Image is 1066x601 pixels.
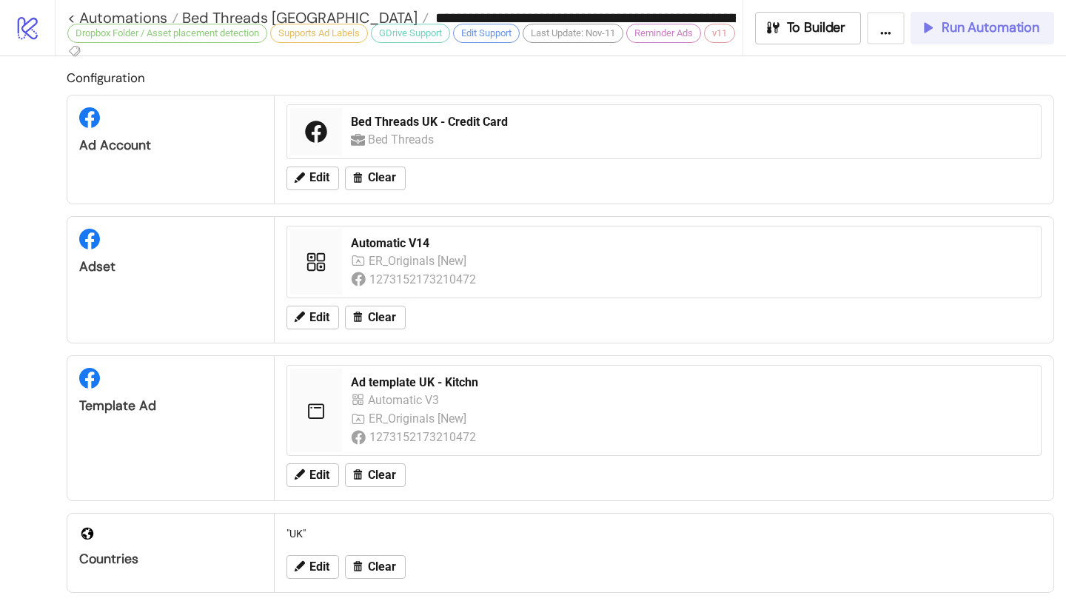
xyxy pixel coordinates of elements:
div: Automatic V3 [336,401,356,420]
div: Ad Account [79,137,262,154]
button: Run Automation [911,12,1054,44]
span: Edit [309,171,329,184]
span: Clear [368,581,396,594]
span: Bed Threads [GEOGRAPHIC_DATA] [178,8,418,27]
span: Run Automation [942,19,1039,36]
div: ER_Originals [New] [369,252,469,270]
div: 1273152173210472 [336,438,356,457]
button: Edit [286,577,339,600]
button: Clear [345,306,406,329]
button: Clear [345,485,406,508]
div: Dropbox Folder / Asset placement detection [67,24,267,43]
button: Clear [345,167,406,190]
span: To Builder [787,19,846,36]
div: v11 [704,24,735,43]
div: Automatic V14 [351,235,1032,252]
div: Bed Threads UK - Credit Card [351,114,1032,130]
div: Last Update: Nov-11 [523,24,623,43]
a: Bed Threads [GEOGRAPHIC_DATA] [178,10,429,25]
div: Supports Ad Labels [270,24,368,43]
button: To Builder [755,12,862,44]
button: Edit [286,167,339,190]
div: Edit Support [453,24,520,43]
button: Edit [286,306,339,329]
button: Clear [345,577,406,600]
div: Template Ad [79,397,262,414]
span: Clear [368,171,396,184]
div: GDrive Support [371,24,450,43]
h2: Configuration [67,68,1054,87]
span: Clear [368,489,396,503]
button: Edit [286,485,339,508]
span: Edit [309,311,329,324]
span: Edit [309,489,329,503]
div: Reminder Ads [626,24,701,43]
div: "UK" [281,541,1047,569]
button: ... [867,12,905,44]
div: ER_Originals [New] [336,420,356,438]
span: Clear [368,311,396,324]
div: Countries [79,572,262,589]
span: Edit [309,581,329,594]
div: Bed Threads [368,130,438,149]
div: Adset [79,258,262,275]
div: 1273152173210472 [369,270,478,289]
a: < Automations [67,10,178,25]
div: Ad template UK - Kitchn [323,385,362,401]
